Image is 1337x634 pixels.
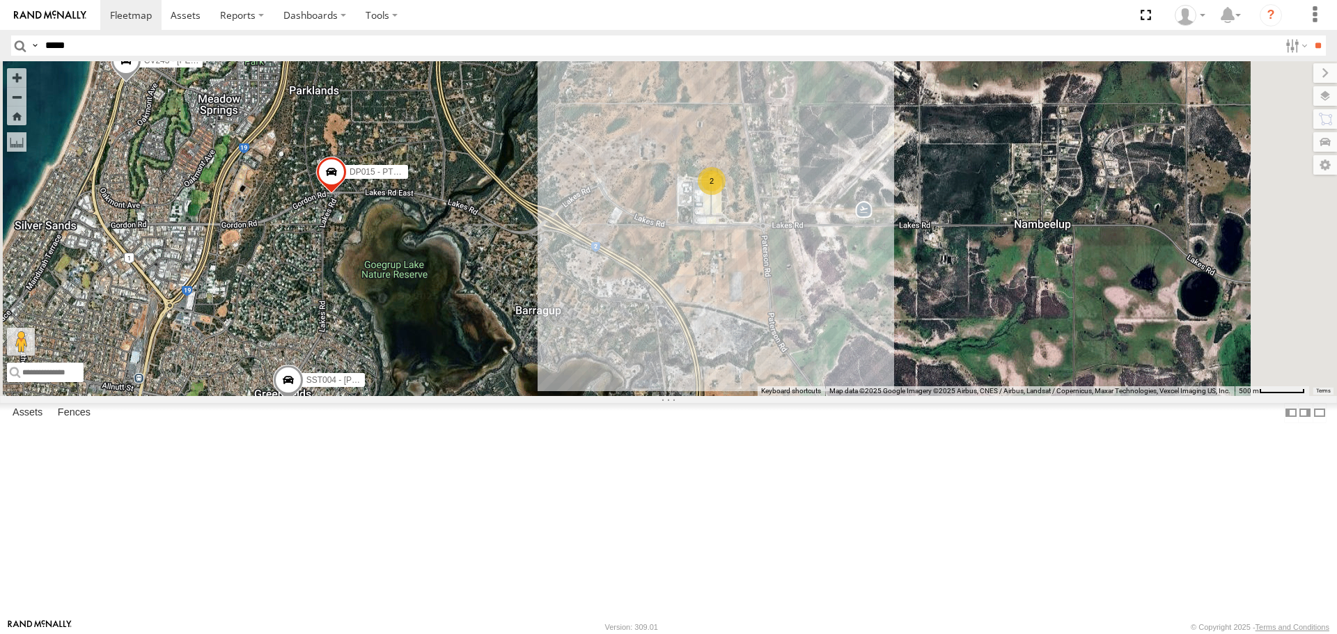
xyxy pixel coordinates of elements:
div: 2 [698,167,726,195]
a: Visit our Website [8,620,72,634]
label: Dock Summary Table to the Right [1298,403,1312,423]
label: Measure [7,132,26,152]
button: Keyboard shortcuts [761,386,821,396]
label: Hide Summary Table [1313,403,1327,423]
label: Fences [51,404,97,423]
span: 500 m [1239,387,1259,395]
span: SST004 - [PERSON_NAME] [306,375,413,385]
button: Drag Pegman onto the map to open Street View [7,328,35,356]
label: Dock Summary Table to the Left [1284,403,1298,423]
button: Zoom Home [7,106,26,125]
div: © Copyright 2025 - [1191,623,1329,631]
button: Zoom out [7,87,26,106]
label: Map Settings [1313,155,1337,175]
a: Terms and Conditions [1256,623,1329,631]
div: Version: 309.01 [605,623,658,631]
a: Terms (opens in new tab) [1316,388,1331,393]
div: Hayley Petersen [1170,5,1210,26]
span: DP015 - PT150 [350,167,407,177]
label: Search Filter Options [1280,35,1310,56]
i: ? [1260,4,1282,26]
button: Map scale: 500 m per 62 pixels [1235,386,1309,396]
img: rand-logo.svg [14,10,86,20]
label: Assets [6,404,49,423]
button: Zoom in [7,68,26,87]
span: Map data ©2025 Google Imagery ©2025 Airbus, CNES / Airbus, Landsat / Copernicus, Maxar Technologi... [829,387,1230,395]
label: Search Query [29,35,40,56]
